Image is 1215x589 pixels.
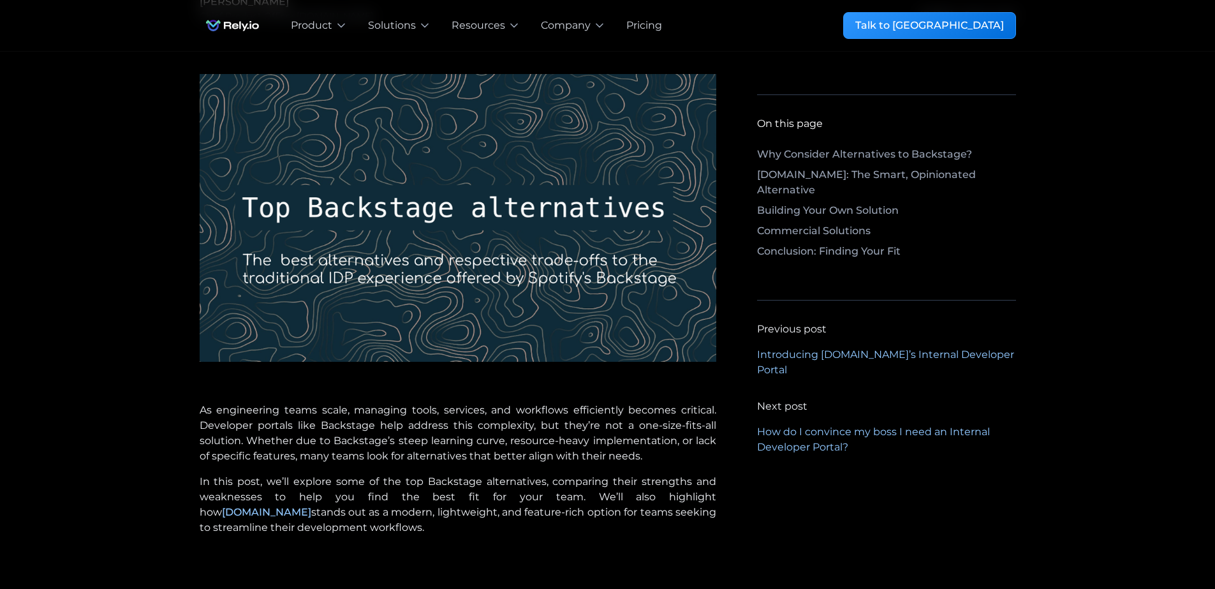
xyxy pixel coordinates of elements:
a: [DOMAIN_NAME] [222,506,311,518]
div: Talk to [GEOGRAPHIC_DATA] [855,18,1004,33]
a: Pricing [626,18,662,33]
a: How do I convince my boss I need an Internal Developer Portal? [757,424,1015,455]
div: Next post [757,399,807,414]
a: Commercial Solutions [757,223,1015,244]
a: home [200,13,265,38]
div: Solutions [368,18,416,33]
p: In this post, we’ll explore some of the top Backstage alternatives, comparing their strengths and... [200,474,717,535]
img: Rely.io logo [200,13,265,38]
div: On this page [757,116,823,131]
p: As engineering teams scale, managing tools, services, and workflows efficiently becomes critical.... [200,403,717,464]
p: ‍ [200,546,717,561]
div: Resources [452,18,505,33]
div: Product [291,18,332,33]
img: Top Backstage Alternatives [200,74,717,362]
a: [DOMAIN_NAME]: The Smart, Opinionated Alternative [757,167,1015,203]
a: Talk to [GEOGRAPHIC_DATA] [843,12,1016,39]
iframe: Chatbot [1131,505,1197,571]
a: Why Consider Alternatives to Backstage? [757,147,1015,167]
div: Previous post [757,322,827,337]
a: Conclusion: Finding Your Fit [757,244,1015,264]
a: Building Your Own Solution [757,203,1015,223]
a: Introducing [DOMAIN_NAME]’s Internal Developer Portal [757,347,1015,378]
div: Company [541,18,591,33]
